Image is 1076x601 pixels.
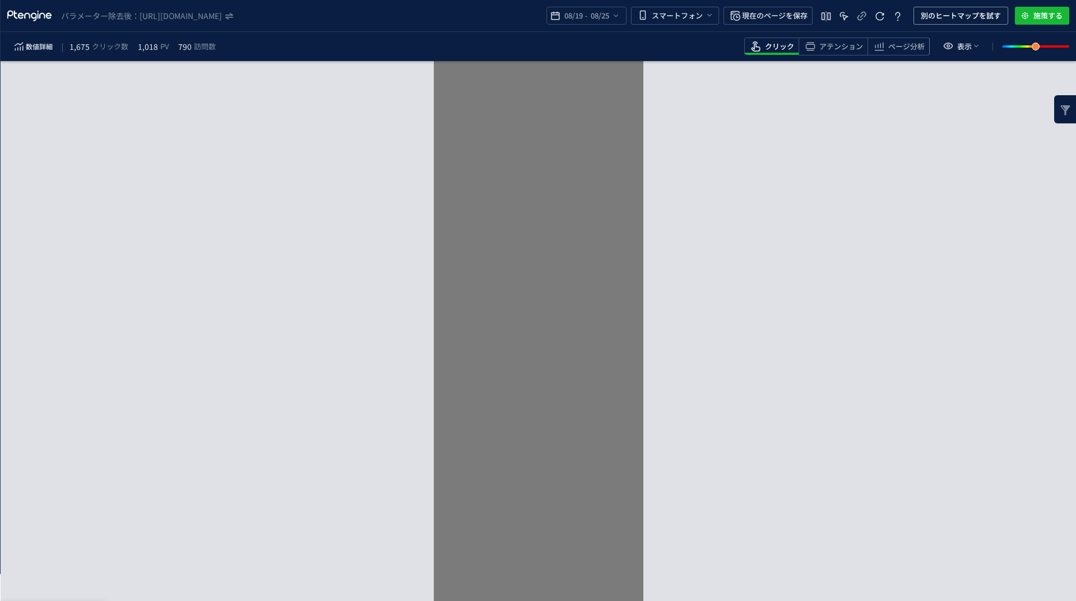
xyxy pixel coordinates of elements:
[765,41,794,52] span: クリック
[888,41,925,52] span: ページ分析
[819,41,863,52] span: アテンション
[194,40,216,53] span: 訪問数
[742,7,808,25] span: 現在のページを保存
[631,7,719,25] button: スマートフォン
[585,4,588,27] span: -
[69,40,90,53] span: 1,675
[588,4,611,27] span: 08/25
[26,40,53,53] span: 数値詳細
[92,40,128,53] span: クリック数
[934,38,988,55] button: 表示
[1033,7,1063,25] span: 施策する
[1002,36,1069,57] div: slider between 0 and 200
[562,4,585,27] span: 08/19
[913,7,1008,25] button: 別のヒートマップを試す
[140,10,223,21] i: https://etvos.com/shop/g/gCN10694-000/*
[160,40,169,53] span: PV
[178,40,192,53] span: 790
[652,7,703,25] span: スマートフォン
[921,7,1001,25] span: 別のヒートマップを試す
[1015,7,1069,25] button: 施策する
[61,10,140,21] span: パラメーター除去後：
[7,38,58,55] button: 数値詳細
[1,32,1076,61] div: heatmap-toolbar
[723,7,813,25] button: 現在のページを保存
[957,38,972,55] span: 表示
[138,40,158,53] span: 1,018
